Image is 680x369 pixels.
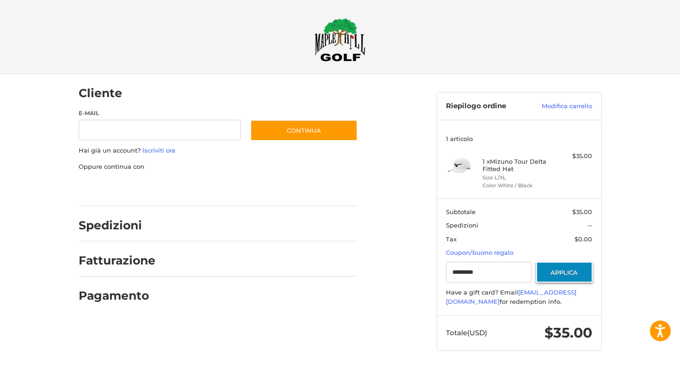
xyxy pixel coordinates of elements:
[536,262,593,283] button: Applica
[446,289,576,305] a: [EMAIL_ADDRESS][DOMAIN_NAME]
[575,235,592,243] span: $0.00
[446,208,476,215] span: Subtotale
[446,102,525,111] h3: Riepilogo ordine
[446,135,592,142] h3: 1 articolo
[250,120,358,141] button: Continua
[79,289,149,303] h2: Pagamento
[446,288,592,306] div: Have a gift card? Email for redemption info.
[446,262,532,283] input: Buono regalo o Codice coupon
[75,180,145,197] iframe: PayPal-paypal
[446,328,487,337] span: Totale (USD)
[572,208,592,215] span: $35.00
[315,18,365,61] img: Maple Hill Golf
[154,180,223,197] iframe: PayPal-paylater
[446,235,457,243] span: Tax
[525,102,592,111] a: Modifica carrello
[79,146,358,155] p: Hai già un account?
[79,218,142,233] h2: Spedizioni
[587,221,592,229] span: --
[142,147,175,154] a: Iscriviti ora
[482,174,553,182] li: Size L/XL
[544,324,592,341] span: $35.00
[79,162,358,172] p: Oppure continua con
[79,109,241,117] label: E-mail
[446,221,478,229] span: Spedizioni
[556,152,592,161] div: $35.00
[79,253,155,268] h2: Fatturazione
[482,182,553,190] li: Color White / Black
[482,158,553,173] h4: 1 x Mizuno Tour Delta Fitted Hat
[446,249,513,256] a: Coupon/buono regalo
[79,86,133,100] h2: Cliente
